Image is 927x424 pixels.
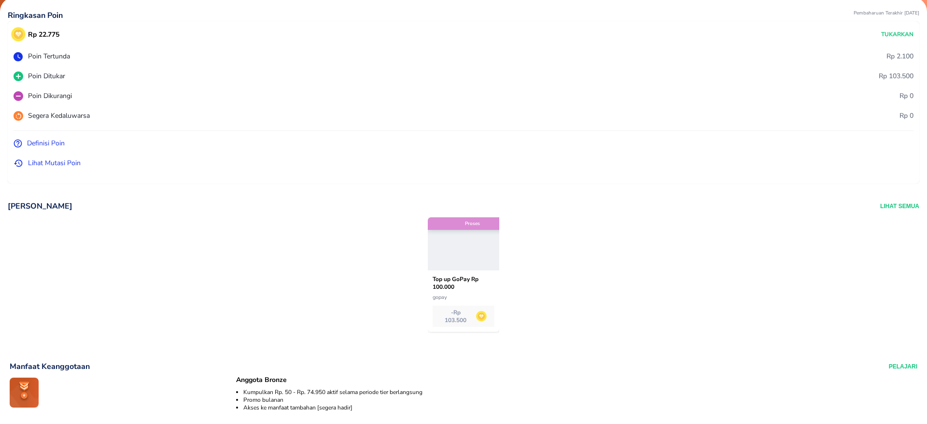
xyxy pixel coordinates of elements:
p: Pembaharuan Terakhir [DATE] [854,10,919,21]
li: Promo bulanan [243,396,915,404]
p: Segera Kedaluwarsa [28,111,90,121]
p: Rp 2.100 [886,51,913,61]
p: Rp 0 [899,91,913,101]
p: Poin Dikurangi [28,91,72,101]
span: gopay [433,294,447,301]
button: Lihat Semua [880,201,919,212]
p: Rp 103.500 [879,71,913,81]
li: Kumpulkan Rp. 50 - Rp. 74.950 aktif selama periode tier berlangsung [243,388,915,396]
p: Rp 22.775 [28,29,59,40]
button: PELAJARI [889,361,917,372]
p: Proses [465,220,480,227]
p: Ringkasan Poin [8,10,63,21]
p: Rp 0 [899,111,913,121]
div: Anggota Bronze [236,378,915,382]
p: Manfaat Keanggotaan [10,361,90,372]
p: Poin Tertunda [28,51,70,61]
p: Poin Ditukar [28,71,65,81]
p: [PERSON_NAME] [8,201,72,212]
p: Tukarkan [881,30,913,39]
li: Akses ke manfaat tambahan [segera hadir] [243,404,915,411]
p: Definisi Poin [27,138,65,148]
p: Top up GoPay Rp 100.000 [433,275,494,290]
p: Lihat Mutasi Poin [28,158,81,168]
